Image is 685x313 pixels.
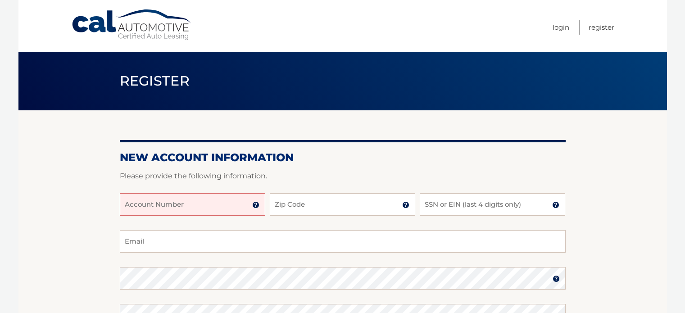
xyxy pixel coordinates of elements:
[553,275,560,282] img: tooltip.svg
[420,193,565,216] input: SSN or EIN (last 4 digits only)
[120,230,566,253] input: Email
[402,201,409,209] img: tooltip.svg
[120,73,190,89] span: Register
[553,20,569,35] a: Login
[120,170,566,182] p: Please provide the following information.
[270,193,415,216] input: Zip Code
[252,201,259,209] img: tooltip.svg
[589,20,614,35] a: Register
[120,151,566,164] h2: New Account Information
[71,9,193,41] a: Cal Automotive
[120,193,265,216] input: Account Number
[552,201,559,209] img: tooltip.svg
